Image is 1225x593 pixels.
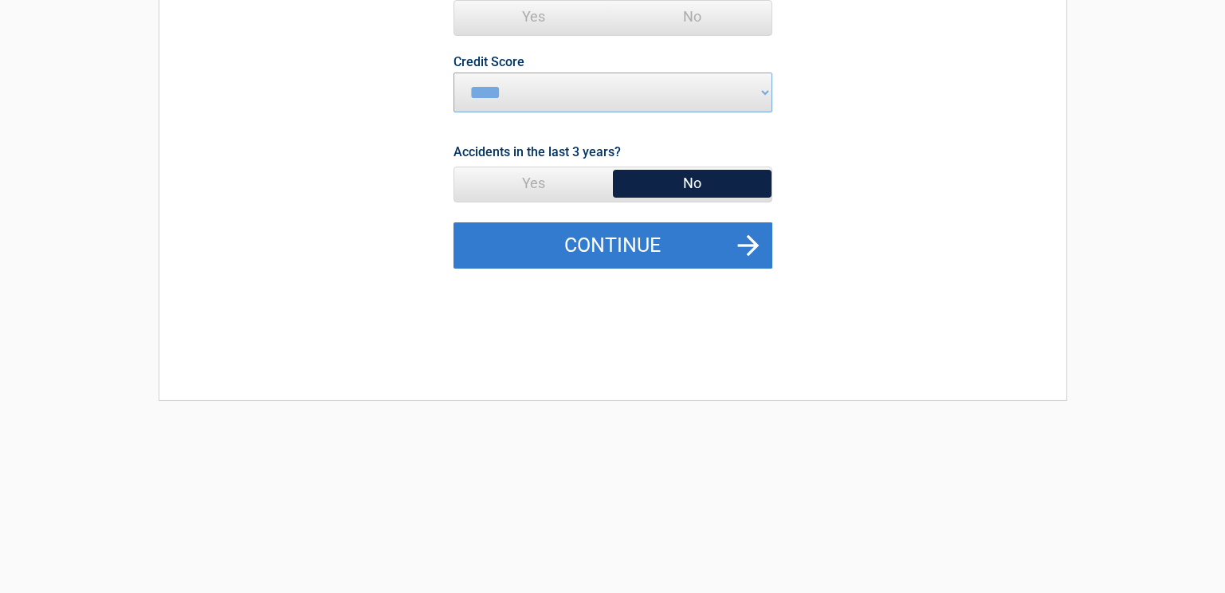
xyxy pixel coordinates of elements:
span: Yes [454,167,613,199]
label: Credit Score [453,56,524,69]
span: No [613,167,772,199]
span: No [613,1,772,33]
label: Accidents in the last 3 years? [453,141,621,163]
span: Yes [454,1,613,33]
button: Continue [453,222,772,269]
